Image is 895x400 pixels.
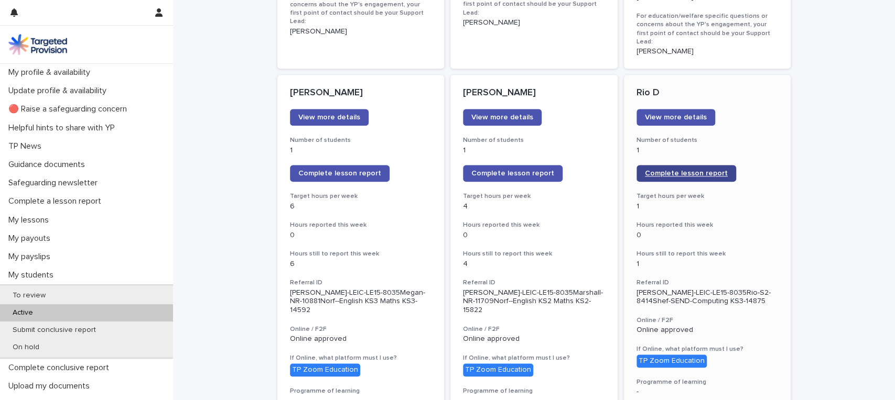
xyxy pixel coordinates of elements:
[463,260,605,269] p: 4
[463,109,542,126] a: View more details
[463,335,605,343] p: Online approved
[290,325,432,334] h3: Online / F2F
[637,279,779,287] h3: Referral ID
[637,109,715,126] a: View more details
[637,136,779,145] h3: Number of students
[637,12,779,46] h3: For education/welfare specific questions or concerns about the YP's engagement, your first point ...
[637,378,779,386] h3: Programme of learning
[4,326,104,335] p: Submit conclusive report
[290,288,432,315] p: [PERSON_NAME]-LEIC-LE15-8035Megan-NR-10881Norf--English KS3 Maths KS3-14592
[4,381,98,391] p: Upload my documents
[637,146,779,155] p: 1
[290,202,432,211] p: 6
[463,165,563,182] a: Complete lesson report
[637,316,779,325] h3: Online / F2F
[290,192,432,201] h3: Target hours per week
[645,114,707,121] span: View more details
[4,141,50,151] p: TP News
[290,387,432,395] h3: Programme of learning
[290,221,432,229] h3: Hours reported this week
[290,260,432,269] p: 6
[463,354,605,362] h3: If Online, what platform must I use?
[463,250,605,258] h3: Hours still to report this week
[637,250,779,258] h3: Hours still to report this week
[471,170,554,177] span: Complete lesson report
[290,335,432,343] p: Online approved
[645,170,728,177] span: Complete lesson report
[290,87,432,99] p: [PERSON_NAME]
[290,109,369,126] a: View more details
[4,86,115,96] p: Update profile & availability
[4,252,59,262] p: My payslips
[4,196,110,206] p: Complete a lesson report
[290,363,360,376] div: TP Zoom Education
[290,354,432,362] h3: If Online, what platform must I use?
[471,114,533,121] span: View more details
[4,123,123,133] p: Helpful hints to share with YP
[4,160,93,170] p: Guidance documents
[463,136,605,145] h3: Number of students
[8,34,67,55] img: M5nRWzHhSzIhMunXDL62
[4,215,57,225] p: My lessons
[463,325,605,334] h3: Online / F2F
[637,165,736,182] a: Complete lesson report
[463,231,605,240] p: 0
[290,27,432,36] p: [PERSON_NAME]
[290,279,432,287] h3: Referral ID
[637,47,779,56] p: [PERSON_NAME]
[637,354,707,368] div: TP Zoom Education
[4,68,99,77] p: My profile & availability
[463,18,605,27] p: [PERSON_NAME]
[4,363,117,373] p: Complete conclusive report
[4,308,41,317] p: Active
[4,104,135,114] p: 🔴 Raise a safeguarding concern
[463,192,605,201] h3: Target hours per week
[4,234,59,243] p: My payouts
[298,114,360,121] span: View more details
[463,221,605,229] h3: Hours reported this week
[637,221,779,229] h3: Hours reported this week
[637,192,779,201] h3: Target hours per week
[637,87,779,99] p: Rio D
[290,231,432,240] p: 0
[463,363,533,376] div: TP Zoom Education
[637,288,779,306] p: [PERSON_NAME]-LEIC-LE15-8035Rio-S2-8414Shef-SEND-Computing KS3-14875
[463,387,605,395] h3: Programme of learning
[637,326,779,335] p: Online approved
[290,165,390,182] a: Complete lesson report
[637,231,779,240] p: 0
[637,260,779,269] p: 1
[463,288,605,315] p: [PERSON_NAME]-LEIC-LE15-8035Marshall-NR-11709Norf--English KS2 Maths KS2-15822
[637,387,779,396] p: -
[290,146,432,155] p: 1
[4,291,54,300] p: To review
[298,170,381,177] span: Complete lesson report
[463,202,605,211] p: 4
[637,345,779,353] h3: If Online, what platform must I use?
[463,87,605,99] p: [PERSON_NAME]
[4,343,48,352] p: On hold
[290,250,432,258] h3: Hours still to report this week
[4,178,106,188] p: Safeguarding newsletter
[463,279,605,287] h3: Referral ID
[463,146,605,155] p: 1
[637,202,779,211] p: 1
[4,270,62,280] p: My students
[290,136,432,145] h3: Number of students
